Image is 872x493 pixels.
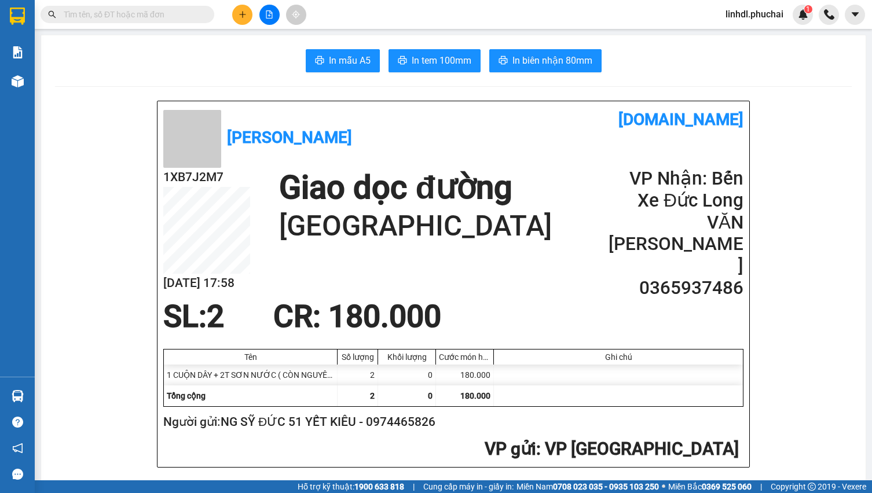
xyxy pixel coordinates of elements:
span: CR : 180.000 [273,299,441,334]
sup: 1 [804,5,812,13]
button: printerIn tem 100mm [389,49,481,72]
span: search [48,10,56,19]
img: warehouse-icon [12,390,24,402]
span: | [413,480,415,493]
span: Tổng cộng [167,391,206,400]
span: notification [12,443,23,454]
button: file-add [259,5,280,25]
span: 180.000 [460,391,490,400]
h2: Người gửi: NG SỸ ĐỨC 51 YẾT KIÊU - 0974465826 [163,413,739,432]
span: printer [499,56,508,67]
div: Số lượng [340,352,375,362]
span: 0 [428,391,433,400]
span: 2 [370,391,375,400]
input: Tìm tên, số ĐT hoặc mã đơn [64,8,200,21]
h1: [GEOGRAPHIC_DATA] [279,208,552,245]
div: 1 CUỘN DÂY + 2T SƠN NƯỚC ( CÒN NGUYÊN KIỆN) (Kiện vừa) [164,365,338,385]
button: printerIn mẫu A5 [306,49,380,72]
img: phone-icon [824,9,834,20]
span: Hỗ trợ kỹ thuật: [298,480,404,493]
h2: VĂN [PERSON_NAME] [604,212,743,277]
span: copyright [808,483,816,491]
h2: 1XB7J2M7 [163,168,250,187]
span: In mẫu A5 [329,53,371,68]
img: warehouse-icon [12,75,24,87]
span: printer [315,56,324,67]
button: printerIn biên nhận 80mm [489,49,602,72]
span: In tem 100mm [412,53,471,68]
div: 0 [378,365,436,385]
button: aim [286,5,306,25]
span: | [760,480,762,493]
span: linhdl.phuchai [716,7,793,21]
span: aim [292,10,300,19]
button: caret-down [845,5,865,25]
span: printer [398,56,407,67]
span: file-add [265,10,273,19]
h2: [DATE] 17:58 [163,274,250,293]
strong: 1900 633 818 [354,482,404,491]
span: VP gửi [485,439,536,459]
img: icon-new-feature [798,9,808,20]
span: In biên nhận 80mm [512,53,592,68]
h2: 0365937486 [604,277,743,299]
span: SL: [163,299,207,334]
span: ⚪️ [662,484,665,489]
div: Tên [167,352,334,362]
div: Cước món hàng [439,352,490,362]
span: question-circle [12,417,23,428]
strong: 0369 525 060 [702,482,752,491]
span: plus [239,10,247,19]
span: Miền Bắc [668,480,752,493]
strong: 0708 023 035 - 0935 103 250 [553,482,659,491]
div: 180.000 [436,365,494,385]
span: Miền Nam [516,480,659,493]
img: logo-vxr [10,8,25,25]
span: message [12,469,23,480]
div: Ghi chú [497,352,740,362]
div: Khối lượng [381,352,433,362]
span: 1 [806,5,810,13]
h2: : VP [GEOGRAPHIC_DATA] [163,437,739,461]
b: [DOMAIN_NAME] [618,110,743,129]
button: plus [232,5,252,25]
img: solution-icon [12,46,24,58]
h2: VP Nhận: Bến Xe Đức Long [604,168,743,212]
span: 2 [207,299,224,334]
span: Cung cấp máy in - giấy in: [423,480,514,493]
b: [PERSON_NAME] [227,128,352,147]
div: 2 [338,365,378,385]
span: caret-down [850,9,860,20]
h1: Giao dọc đường [279,168,552,208]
